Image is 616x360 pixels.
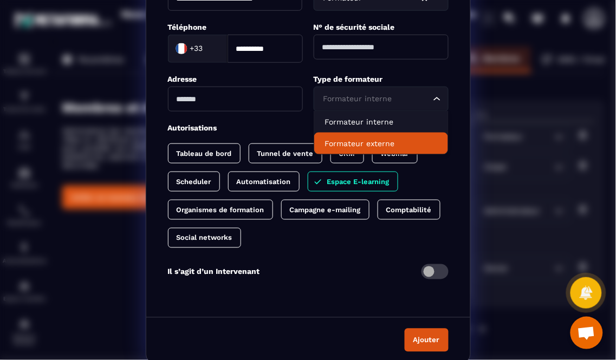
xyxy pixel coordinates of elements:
p: Organismes de formation [177,206,264,214]
p: Formateur interne [325,116,437,127]
p: Comptabilité [386,206,432,214]
a: Ouvrir le chat [570,317,603,349]
div: Search for option [314,87,449,112]
p: Tableau de bord [177,149,232,158]
input: Search for option [321,93,431,105]
label: Adresse [168,75,197,83]
p: Scheduler [177,178,211,186]
p: Il s’agit d’un Intervenant [168,267,260,276]
p: Tunnel de vente [257,149,314,158]
label: N° de sécurité sociale [314,23,395,31]
input: Search for option [205,41,216,57]
span: +33 [190,43,203,54]
p: Espace E-learning [327,178,390,186]
label: Type de formateur [314,75,383,83]
img: Country Flag [171,38,192,60]
label: Autorisations [168,123,217,132]
label: Téléphone [168,23,207,31]
p: Formateur externe [325,138,437,149]
p: Campagne e-mailing [290,206,361,214]
p: Social networks [177,234,232,242]
button: Ajouter [405,329,449,352]
p: Automatisation [237,178,291,186]
div: Search for option [168,35,228,63]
